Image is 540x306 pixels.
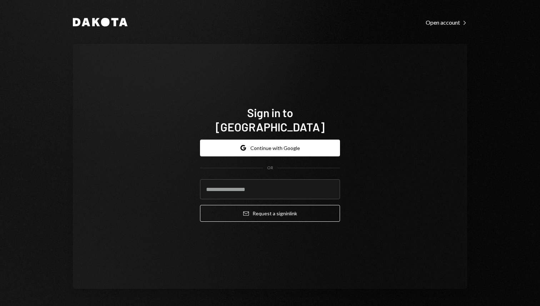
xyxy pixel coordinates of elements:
a: Open account [426,18,467,26]
h1: Sign in to [GEOGRAPHIC_DATA] [200,105,340,134]
div: Open account [426,19,467,26]
div: OR [267,165,273,171]
button: Request a signinlink [200,205,340,222]
button: Continue with Google [200,140,340,156]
